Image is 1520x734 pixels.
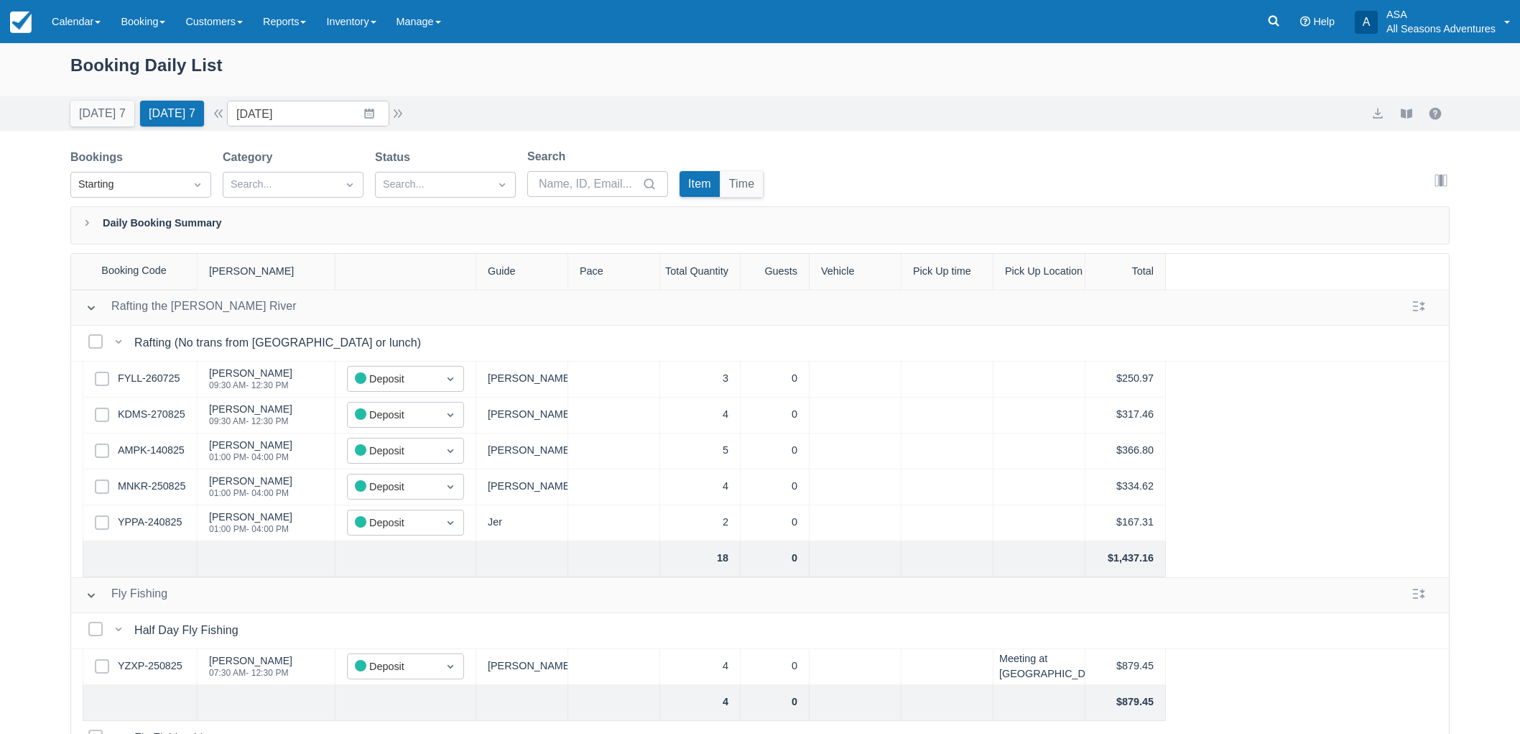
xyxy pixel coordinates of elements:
[1369,105,1386,122] button: export
[209,656,292,666] div: [PERSON_NAME]
[227,101,389,127] input: Date
[209,512,292,522] div: [PERSON_NAME]
[223,149,278,166] label: Category
[443,480,458,494] span: Dropdown icon
[443,659,458,674] span: Dropdown icon
[660,505,741,541] div: 2
[741,541,810,577] div: 0
[476,398,568,433] div: [PERSON_NAME]
[741,254,810,290] div: Guests
[209,476,292,486] div: [PERSON_NAME]
[209,368,292,378] div: [PERSON_NAME]
[1085,685,1166,721] div: $879.45
[443,515,458,530] span: Dropdown icon
[443,408,458,422] span: Dropdown icon
[476,433,568,469] div: [PERSON_NAME]
[1300,17,1310,27] i: Help
[134,334,427,352] div: Rafting (No trans from [GEOGRAPHIC_DATA] or lunch)
[476,469,568,505] div: [PERSON_NAME]
[198,254,335,290] div: [PERSON_NAME]
[476,649,568,685] div: [PERSON_NAME]
[680,171,720,197] button: Item
[741,505,810,541] div: 0
[741,469,810,505] div: 0
[443,444,458,458] span: Dropdown icon
[1085,254,1166,290] div: Total
[78,177,177,193] div: Starting
[1085,362,1166,398] div: $250.97
[118,407,185,423] a: KDMS-270825
[70,52,1450,93] div: Booking Daily List
[660,398,741,433] div: 4
[118,371,180,387] a: FYLL-260725
[660,254,741,290] div: Total Quantity
[70,206,1450,244] div: Daily Booking Summary
[355,659,430,675] div: Deposit
[1085,505,1166,541] div: $167.31
[741,362,810,398] div: 0
[355,443,430,459] div: Deposit
[810,254,902,290] div: Vehicle
[118,443,185,459] a: AMPK-140825
[741,398,810,433] div: 0
[70,149,129,166] label: Bookings
[476,362,568,398] div: [PERSON_NAME]
[660,469,741,505] div: 4
[209,489,292,497] div: 01:00 PM - 04:00 PM
[993,649,1085,685] div: Meeting at [GEOGRAPHIC_DATA]
[80,295,302,321] button: Rafting the [PERSON_NAME] River
[209,669,292,677] div: 07:30 AM - 12:30 PM
[375,149,416,166] label: Status
[1085,541,1166,577] div: $1,437.16
[209,525,292,533] div: 01:00 PM - 04:00 PM
[539,171,639,197] input: Name, ID, Email...
[118,479,185,495] a: MNKR-250825
[495,178,509,192] span: Dropdown icon
[118,515,182,531] a: YPPA-240825
[443,372,458,386] span: Dropdown icon
[1085,433,1166,469] div: $366.80
[1313,16,1335,27] span: Help
[1386,7,1496,22] p: ASA
[343,178,357,192] span: Dropdown icon
[1085,398,1166,433] div: $317.46
[209,381,292,390] div: 09:30 AM - 12:30 PM
[660,541,741,577] div: 18
[902,254,993,290] div: Pick Up time
[134,622,244,639] div: Half Day Fly Fishing
[209,404,292,414] div: [PERSON_NAME]
[1386,22,1496,36] p: All Seasons Adventures
[527,148,571,165] label: Search
[741,649,810,685] div: 0
[118,659,182,674] a: YZXP-250825
[209,440,292,450] div: [PERSON_NAME]
[476,505,568,541] div: Jer
[190,178,205,192] span: Dropdown icon
[741,685,810,721] div: 0
[355,407,430,423] div: Deposit
[476,254,568,290] div: Guide
[660,649,741,685] div: 4
[1085,649,1166,685] div: $879.45
[993,254,1085,290] div: Pick Up Location
[70,101,134,127] button: [DATE] 7
[209,417,292,426] div: 09:30 AM - 12:30 PM
[71,254,198,289] div: Booking Code
[10,12,32,33] img: checkfront-main-nav-mini-logo.png
[568,254,660,290] div: Pace
[720,171,764,197] button: Time
[660,433,741,469] div: 5
[741,433,810,469] div: 0
[355,371,430,387] div: Deposit
[80,582,173,608] button: Fly Fishing
[660,685,741,721] div: 4
[1085,469,1166,505] div: $334.62
[660,362,741,398] div: 3
[140,101,204,127] button: [DATE] 7
[355,515,430,531] div: Deposit
[1355,11,1378,34] div: A
[355,479,430,495] div: Deposit
[209,453,292,462] div: 01:00 PM - 04:00 PM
